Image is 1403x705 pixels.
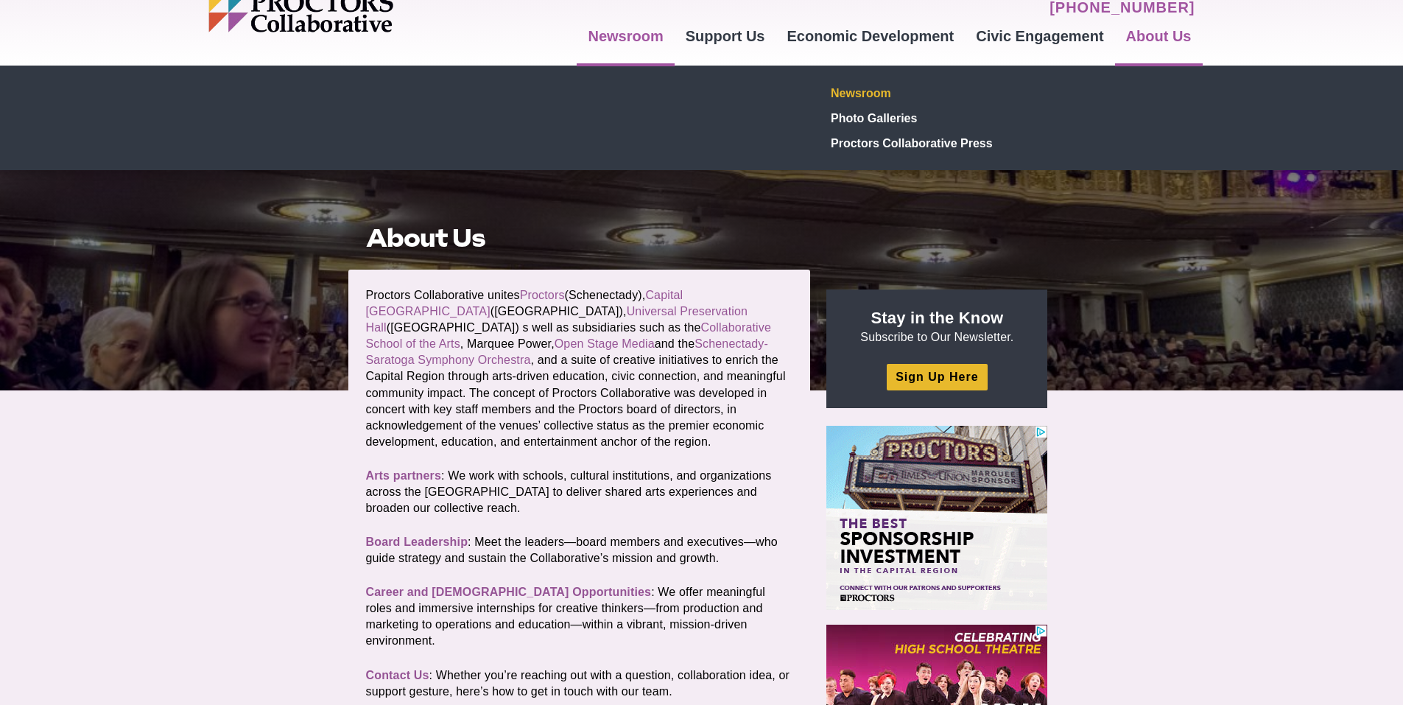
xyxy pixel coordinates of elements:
a: About Us [1115,16,1203,56]
p: : We work with schools, cultural institutions, and organizations across the [GEOGRAPHIC_DATA] to ... [366,468,793,516]
a: Newsroom [577,16,674,56]
a: Open Stage Media [555,337,655,350]
a: Contact Us [366,669,429,681]
a: Support Us [675,16,776,56]
p: : We offer meaningful roles and immersive internships for creative thinkers—from production and m... [366,584,793,649]
p: : Whether you’re reaching out with a question, collaboration idea, or support gesture, here’s how... [366,667,793,700]
a: Proctors Collaborative Press [826,130,1041,155]
h1: About Us [366,224,793,252]
a: Arts partners [366,469,442,482]
p: Proctors Collaborative unites (Schenectady), ([GEOGRAPHIC_DATA]), ([GEOGRAPHIC_DATA]) s well as s... [366,287,793,450]
a: Photo Galleries [826,105,1041,130]
iframe: Advertisement [826,426,1047,610]
strong: Stay in the Know [871,309,1004,327]
a: Proctors [520,289,565,301]
a: Civic Engagement [965,16,1114,56]
a: Career and [DEMOGRAPHIC_DATA] Opportunities [366,586,652,598]
a: Sign Up Here [887,364,987,390]
p: : Meet the leaders—board members and executives—who guide strategy and sustain the Collaborative’... [366,534,793,567]
a: Board Leadership [366,536,468,548]
a: Newsroom [826,80,1041,105]
p: Subscribe to Our Newsletter. [844,307,1030,346]
a: Economic Development [776,16,966,56]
